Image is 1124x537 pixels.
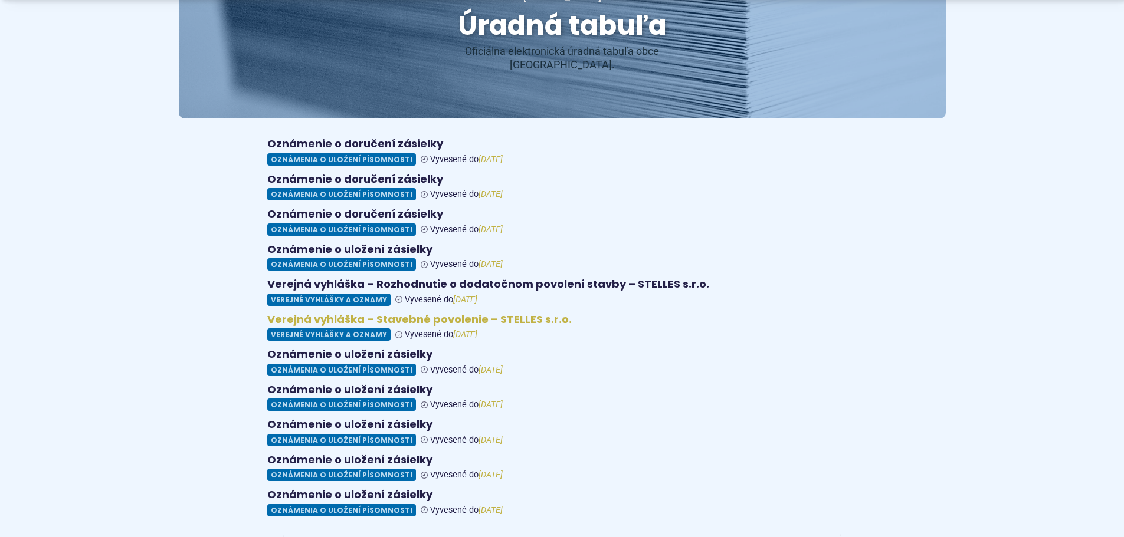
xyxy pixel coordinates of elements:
[267,137,857,166] a: Oznámenie o doručení zásielky Oznámenia o uložení písomnosti Vyvesené do[DATE]
[267,137,857,151] h4: Oznámenie o doručení zásielky
[458,6,667,44] span: Úradná tabuľa
[267,278,857,306] a: Verejná vyhláška – Rozhodnutie o dodatočnom povolení stavby – STELLES s.r.o. Verejné vyhlášky a o...
[267,383,857,411] a: Oznámenie o uložení zásielky Oznámenia o uložení písomnosti Vyvesené do[DATE]
[267,418,857,431] h4: Oznámenie o uložení zásielky
[267,243,857,271] a: Oznámenie o uložení zásielky Oznámenia o uložení písomnosti Vyvesené do[DATE]
[267,488,857,502] h4: Oznámenie o uložení zásielky
[267,173,857,186] h4: Oznámenie o doručení zásielky
[267,453,857,467] h4: Oznámenie o uložení zásielky
[267,313,857,341] a: Verejná vyhláška – Stavebné povolenie – STELLES s.r.o. Verejné vyhlášky a oznamy Vyvesené do[DATE]
[267,418,857,446] a: Oznámenie o uložení zásielky Oznámenia o uložení písomnosti Vyvesené do[DATE]
[267,278,857,291] h4: Verejná vyhláška – Rozhodnutie o dodatočnom povolení stavby – STELLES s.r.o.
[267,488,857,516] a: Oznámenie o uložení zásielky Oznámenia o uložení písomnosti Vyvesené do[DATE]
[267,348,857,361] h4: Oznámenie o uložení zásielky
[267,313,857,327] h4: Verejná vyhláška – Stavebné povolenie – STELLES s.r.o.
[267,383,857,397] h4: Oznámenie o uložení zásielky
[267,243,857,256] h4: Oznámenie o uložení zásielky
[267,348,857,376] a: Oznámenie o uložení zásielky Oznámenia o uložení písomnosti Vyvesené do[DATE]
[267,453,857,482] a: Oznámenie o uložení zásielky Oznámenia o uložení písomnosti Vyvesené do[DATE]
[267,207,857,221] h4: Oznámenie o doručení zásielky
[267,173,857,201] a: Oznámenie o doručení zásielky Oznámenia o uložení písomnosti Vyvesené do[DATE]
[267,207,857,236] a: Oznámenie o doručení zásielky Oznámenia o uložení písomnosti Vyvesené do[DATE]
[421,45,704,71] p: Oficiálna elektronická úradná tabuľa obce [GEOGRAPHIC_DATA].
